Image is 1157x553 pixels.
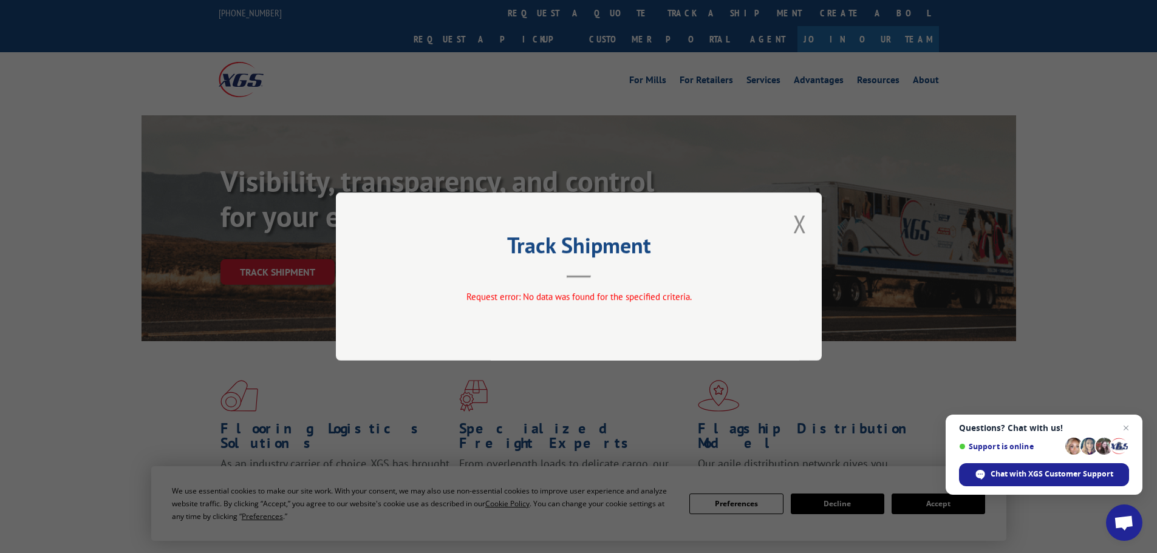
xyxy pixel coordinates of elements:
span: Chat with XGS Customer Support [991,469,1113,480]
div: Open chat [1106,504,1142,541]
button: Close modal [793,208,807,240]
span: Questions? Chat with us! [959,423,1129,433]
span: Request error: No data was found for the specified criteria. [466,291,691,302]
span: Support is online [959,442,1061,451]
h2: Track Shipment [397,237,761,260]
span: Close chat [1119,421,1133,435]
div: Chat with XGS Customer Support [959,463,1129,486]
